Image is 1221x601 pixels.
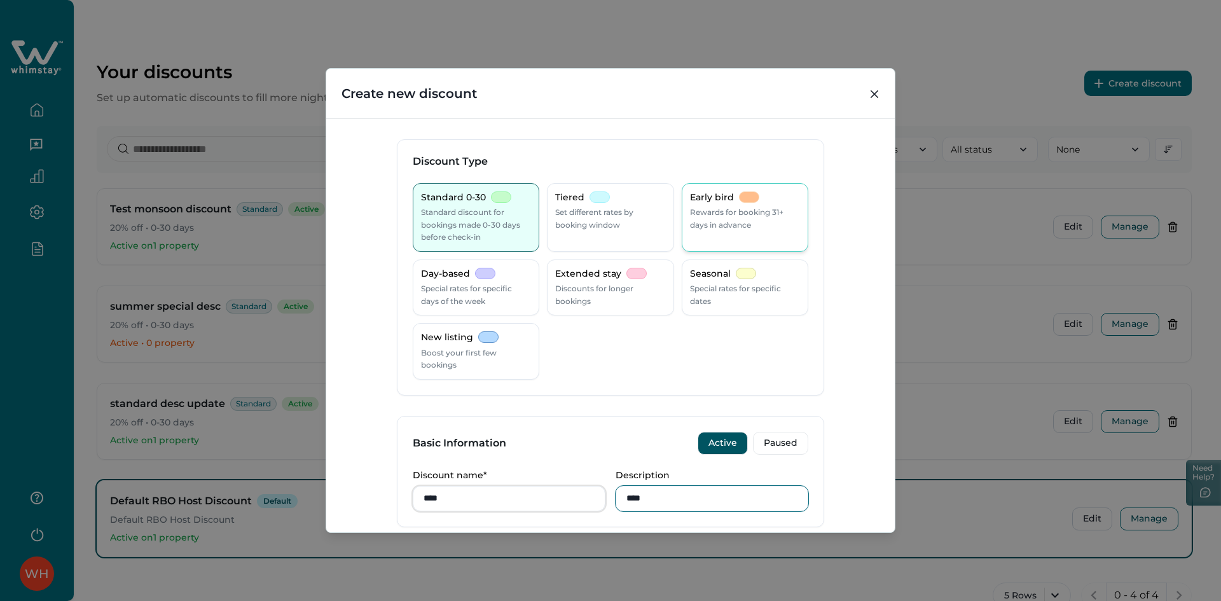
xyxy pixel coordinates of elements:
p: Extended stay [555,268,621,280]
p: Set different rates by booking window [555,206,665,231]
p: Discounts for longer bookings [555,282,665,307]
p: Early bird [690,191,734,204]
p: Special rates for specific dates [690,282,800,307]
p: Rewards for booking 31+ days in advance [690,206,800,231]
p: Standard 0-30 [421,191,486,204]
button: Paused [753,432,808,455]
header: Create new discount [326,69,895,118]
p: Tiered [555,191,584,204]
p: Special rates for specific days of the week [421,282,531,307]
p: Discount name* [413,470,598,481]
h3: Discount Type [413,155,808,168]
button: Close [864,84,885,104]
p: Standard discount for bookings made 0-30 days before check-in [421,206,531,244]
p: Day-based [421,268,470,280]
p: Boost your first few bookings [421,347,531,371]
p: New listing [421,331,473,344]
h3: Basic Information [413,437,506,450]
button: Active [698,432,748,455]
p: Description [616,470,801,481]
p: Seasonal [690,268,731,280]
